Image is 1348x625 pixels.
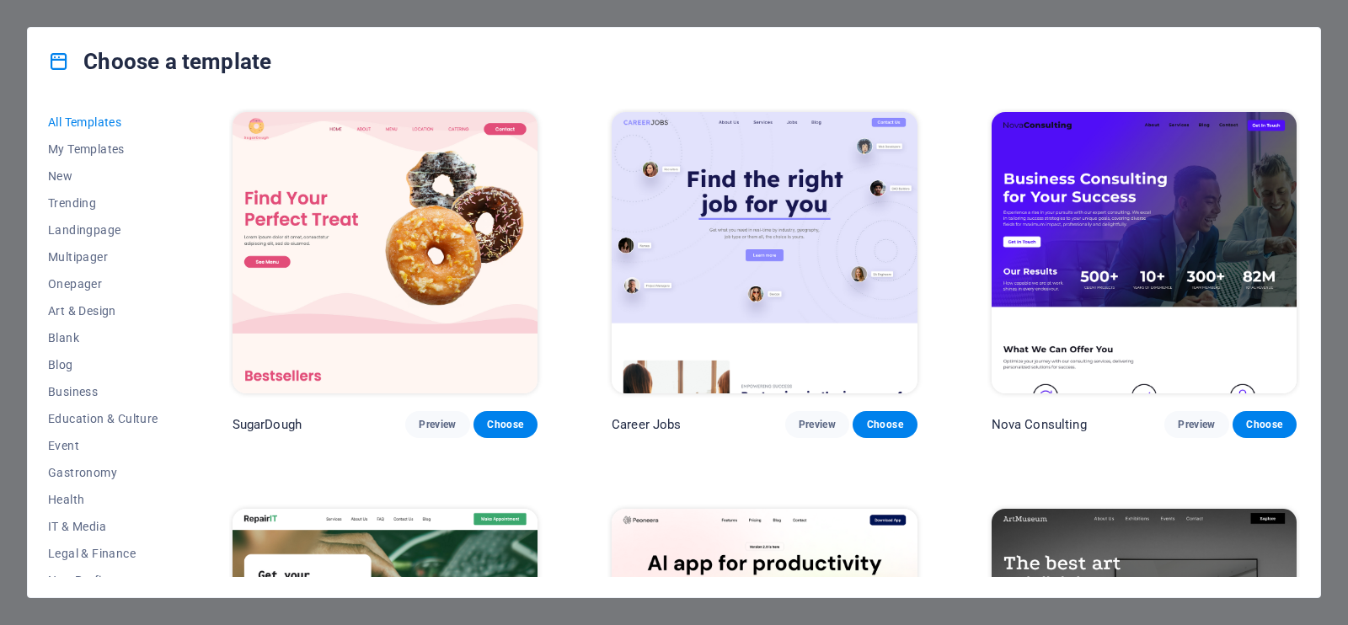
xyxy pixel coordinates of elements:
[48,432,158,459] button: Event
[48,351,158,378] button: Blog
[405,411,469,438] button: Preview
[1246,418,1283,431] span: Choose
[48,115,158,129] span: All Templates
[612,416,682,433] p: Career Jobs
[48,574,158,587] span: Non-Profit
[48,466,158,479] span: Gastronomy
[419,418,456,431] span: Preview
[48,277,158,291] span: Onepager
[233,416,302,433] p: SugarDough
[48,136,158,163] button: My Templates
[48,378,158,405] button: Business
[48,223,158,237] span: Landingpage
[48,169,158,183] span: New
[1178,418,1215,431] span: Preview
[612,112,917,393] img: Career Jobs
[48,486,158,513] button: Health
[233,112,538,393] img: SugarDough
[48,297,158,324] button: Art & Design
[48,304,158,318] span: Art & Design
[48,459,158,486] button: Gastronomy
[487,418,524,431] span: Choose
[48,513,158,540] button: IT & Media
[48,196,158,210] span: Trending
[853,411,917,438] button: Choose
[48,109,158,136] button: All Templates
[866,418,903,431] span: Choose
[992,416,1087,433] p: Nova Consulting
[48,48,271,75] h4: Choose a template
[48,385,158,398] span: Business
[48,216,158,243] button: Landingpage
[48,163,158,190] button: New
[48,250,158,264] span: Multipager
[48,324,158,351] button: Blank
[48,270,158,297] button: Onepager
[48,567,158,594] button: Non-Profit
[48,540,158,567] button: Legal & Finance
[48,331,158,345] span: Blank
[48,190,158,216] button: Trending
[48,142,158,156] span: My Templates
[48,405,158,432] button: Education & Culture
[473,411,538,438] button: Choose
[1233,411,1297,438] button: Choose
[48,493,158,506] span: Health
[48,412,158,425] span: Education & Culture
[48,439,158,452] span: Event
[48,547,158,560] span: Legal & Finance
[799,418,836,431] span: Preview
[48,243,158,270] button: Multipager
[785,411,849,438] button: Preview
[48,520,158,533] span: IT & Media
[992,112,1297,393] img: Nova Consulting
[1164,411,1228,438] button: Preview
[48,358,158,371] span: Blog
